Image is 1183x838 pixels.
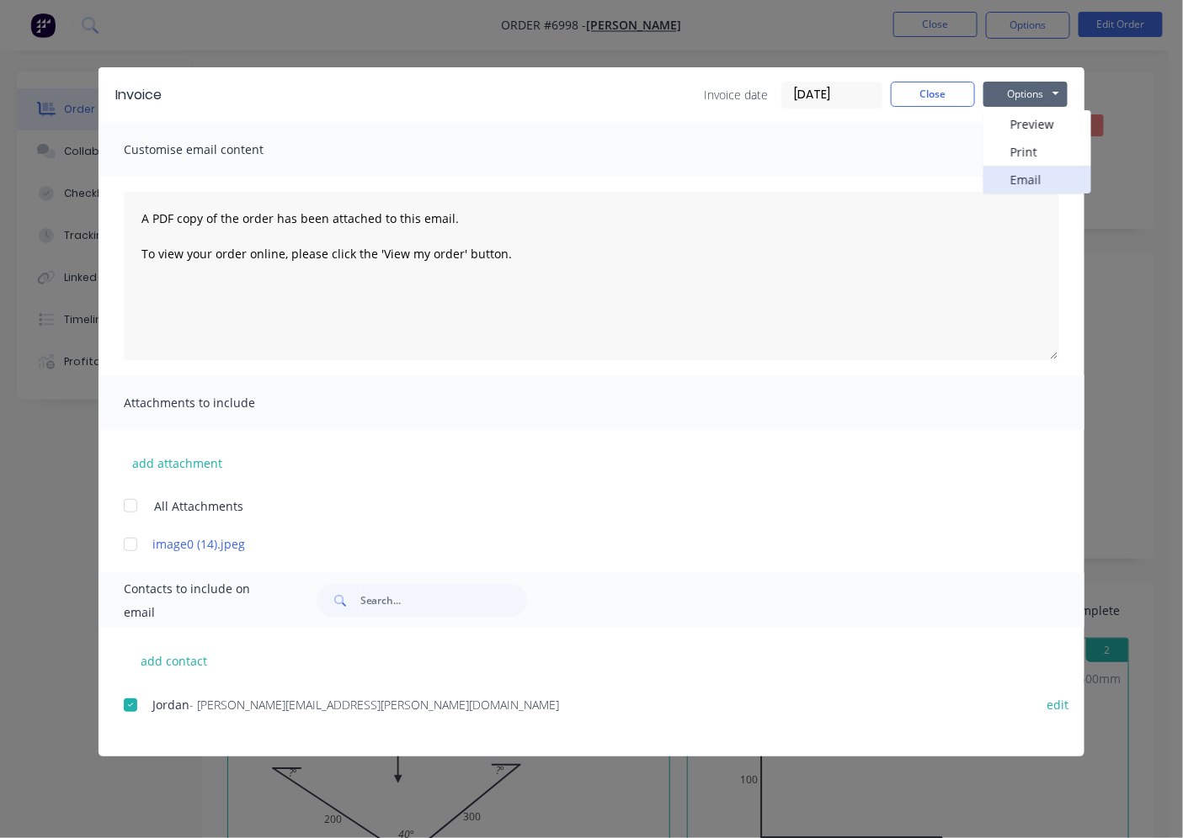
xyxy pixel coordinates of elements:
[124,138,309,162] span: Customise email content
[124,391,309,415] span: Attachments to include
[360,584,527,618] input: Search...
[189,697,559,713] span: - [PERSON_NAME][EMAIL_ADDRESS][PERSON_NAME][DOMAIN_NAME]
[124,192,1059,360] textarea: A PDF copy of the order has been attached to this email. To view your order online, please click ...
[1037,693,1079,716] button: edit
[983,138,1091,166] button: Print
[124,450,231,475] button: add attachment
[704,86,768,103] span: Invoice date
[124,577,274,624] span: Contacts to include on email
[983,110,1091,138] button: Preview
[152,697,189,713] span: Jordan
[983,166,1091,194] button: Email
[891,82,975,107] button: Close
[983,82,1068,107] button: Options
[152,535,1017,553] a: image0 (14).jpeg
[154,497,243,515] span: All Attachments
[124,648,225,673] button: add contact
[115,85,162,105] div: Invoice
